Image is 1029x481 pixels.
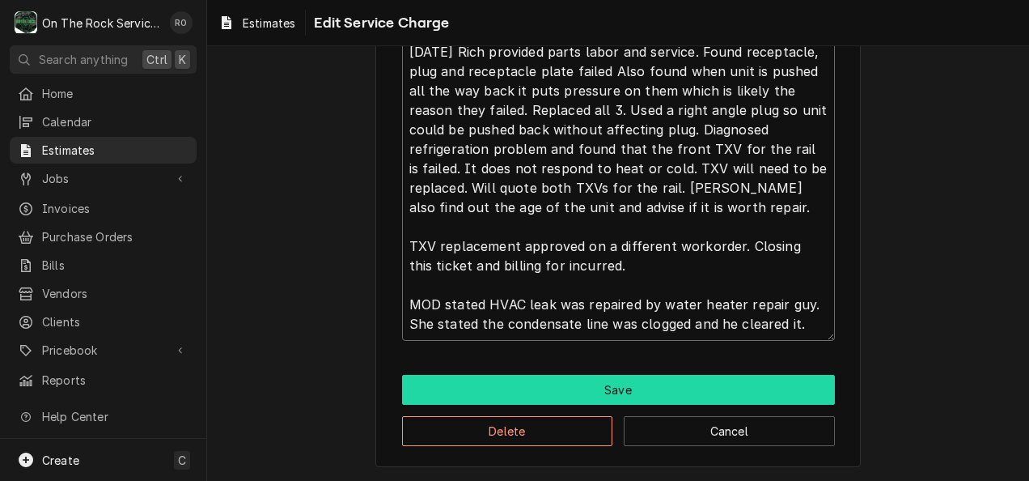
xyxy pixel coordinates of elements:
[179,51,186,68] span: K
[10,195,197,222] a: Invoices
[402,416,613,446] button: Delete
[42,15,161,32] div: On The Rock Services
[42,85,188,102] span: Home
[170,11,193,34] div: Rich Ortega's Avatar
[10,367,197,394] a: Reports
[42,313,188,330] span: Clients
[10,432,197,458] a: Go to What's New
[402,375,835,446] div: Button Group
[15,11,37,34] div: On The Rock Services's Avatar
[39,51,128,68] span: Search anything
[402,12,835,341] div: Service Summary
[10,403,197,430] a: Go to Help Center
[42,170,164,187] span: Jobs
[10,337,197,364] a: Go to Pricebook
[10,80,197,107] a: Home
[178,452,186,469] span: C
[10,45,197,74] button: Search anythingCtrlK
[42,453,79,467] span: Create
[10,223,197,250] a: Purchase Orders
[402,405,835,446] div: Button Group Row
[309,12,449,34] span: Edit Service Charge
[42,372,188,389] span: Reports
[42,200,188,217] span: Invoices
[42,257,188,274] span: Bills
[15,11,37,34] div: O
[42,142,188,159] span: Estimates
[402,375,835,405] button: Save
[10,137,197,164] a: Estimates
[42,113,188,130] span: Calendar
[212,10,302,36] a: Estimates
[243,15,295,32] span: Estimates
[42,342,164,359] span: Pricebook
[42,228,188,245] span: Purchase Orders
[10,309,197,335] a: Clients
[170,11,193,34] div: RO
[402,35,835,342] textarea: [DATE] Rich provided parts labor and service. Found receptacle, plug and receptacle plate failed ...
[402,375,835,405] div: Button Group Row
[10,165,197,192] a: Go to Jobs
[42,436,187,453] span: What's New
[146,51,167,68] span: Ctrl
[10,252,197,279] a: Bills
[10,109,197,135] a: Calendar
[42,408,187,425] span: Help Center
[42,285,188,302] span: Vendors
[624,416,835,446] button: Cancel
[10,280,197,307] a: Vendors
